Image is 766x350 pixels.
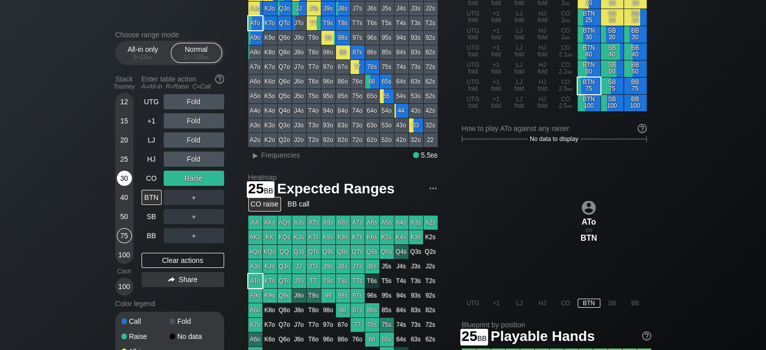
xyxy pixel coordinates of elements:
[121,318,170,325] div: Call
[554,95,577,111] div: CO 2.5
[142,171,162,186] div: CO
[248,173,438,181] h2: Heatmap
[321,216,335,230] div: A9s
[321,89,335,103] div: 95o
[554,26,577,43] div: CO 2
[351,60,365,74] div: 77
[578,200,600,242] div: on
[424,104,438,118] div: 42s
[321,133,335,147] div: 92o
[248,216,262,230] div: AA
[508,60,531,77] div: LJ fold
[277,75,292,89] div: Q6o
[365,75,379,89] div: 66
[292,31,306,45] div: J9o
[380,89,394,103] div: 55
[424,245,438,259] div: Q2s
[424,16,438,30] div: T2s
[578,78,600,94] div: BTN 75
[394,16,408,30] div: T4s
[409,230,423,244] div: K3s
[249,149,262,161] div: ▸
[601,9,623,26] div: SB 25
[285,197,312,212] div: BB call
[142,71,224,94] div: Enter table action
[292,45,306,59] div: J8o
[409,118,423,132] div: 33
[321,60,335,74] div: 97o
[214,74,225,85] img: help.32db89a4.svg
[147,53,153,60] span: bb
[508,78,531,94] div: LJ fold
[565,17,570,24] span: bb
[624,43,647,60] div: BB 40
[263,31,277,45] div: K9o
[248,197,281,212] div: CO raise
[409,31,423,45] div: 93s
[380,245,394,259] div: Q5s
[351,16,365,30] div: T7s
[462,26,484,43] div: UTG fold
[164,190,224,205] div: ＋
[394,60,408,74] div: 74s
[142,190,162,205] div: BTN
[365,16,379,30] div: T6s
[292,16,306,30] div: JTo
[424,133,438,147] div: 22
[554,9,577,26] div: CO 2
[292,245,306,259] div: QJs
[531,60,554,77] div: HJ fold
[263,89,277,103] div: K5o
[264,184,273,195] span: bb
[120,43,166,62] div: All-in only
[409,133,423,147] div: 32o
[351,104,365,118] div: 74o
[321,16,335,30] div: T9s
[292,230,306,244] div: KJs
[601,60,623,77] div: SB 50
[336,104,350,118] div: 84o
[307,60,321,74] div: T7o
[277,16,292,30] div: QTo
[624,26,647,43] div: BB 30
[168,277,175,283] img: share.864f2f62.svg
[277,45,292,59] div: Q8o
[336,216,350,230] div: A8s
[248,180,438,197] h1: Expected Ranges
[164,113,224,128] div: Fold
[175,53,218,60] div: 12 – 100
[380,2,394,16] div: J5s
[263,230,277,244] div: KK
[424,230,438,244] div: K2s
[307,230,321,244] div: KTs
[485,43,508,60] div: +1 fold
[351,75,365,89] div: 76o
[142,132,162,148] div: LJ
[365,45,379,59] div: 86s
[248,104,262,118] div: A4o
[336,118,350,132] div: 83o
[336,245,350,259] div: Q8s
[351,133,365,147] div: 72o
[578,217,600,226] div: ATo
[263,118,277,132] div: K3o
[508,26,531,43] div: LJ fold
[554,43,577,60] div: CO 2.1
[380,104,394,118] div: 54o
[394,216,408,230] div: A4s
[485,95,508,111] div: +1 fold
[111,83,137,90] div: Tourney
[248,259,262,273] div: AJo
[409,89,423,103] div: 53s
[380,45,394,59] div: 85s
[578,95,600,111] div: BTN 100
[530,135,578,143] span: No data to display
[248,133,262,147] div: A2o
[321,230,335,244] div: K9s
[111,71,137,94] div: Stack
[351,245,365,259] div: Q7s
[164,132,224,148] div: Fold
[164,152,224,167] div: Fold
[485,26,508,43] div: +1 fold
[115,31,224,39] h2: Choose range mode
